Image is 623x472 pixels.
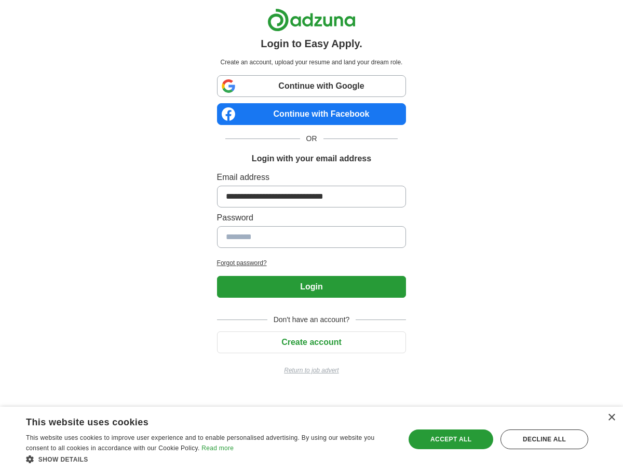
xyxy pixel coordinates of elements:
a: Continue with Google [217,75,407,97]
h1: Login with your email address [252,152,371,165]
p: Create an account, upload your resume and land your dream role. [219,58,404,67]
button: Login [217,276,407,298]
a: Forgot password? [217,258,407,268]
label: Password [217,212,407,224]
label: Email address [217,171,407,184]
div: This website uses cookies [26,413,368,428]
a: Return to job advert [217,366,407,375]
a: Continue with Facebook [217,103,407,125]
div: Close [607,414,615,422]
div: Decline all [500,429,588,449]
div: Show details [26,454,394,464]
div: Accept all [409,429,493,449]
a: Create account [217,338,407,346]
h1: Login to Easy Apply. [261,36,362,51]
span: OR [300,133,323,144]
span: Show details [38,456,88,463]
span: Don't have an account? [267,314,356,325]
img: Adzuna logo [267,8,356,32]
span: This website uses cookies to improve user experience and to enable personalised advertising. By u... [26,434,374,452]
button: Create account [217,331,407,353]
a: Read more, opens a new window [201,445,234,452]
